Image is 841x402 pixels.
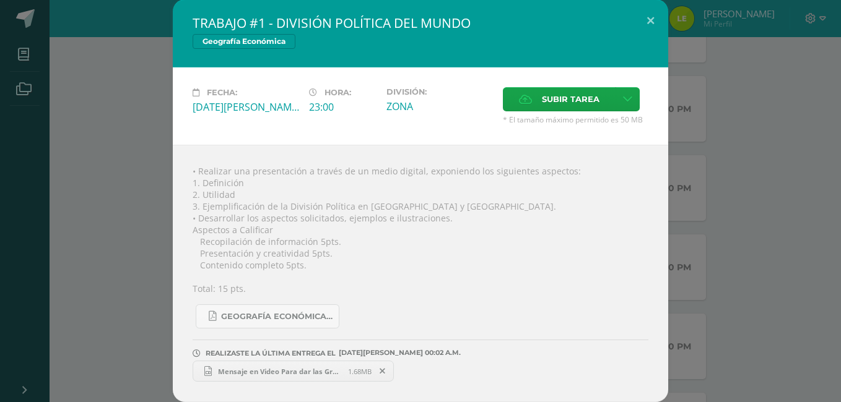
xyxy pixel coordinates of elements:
[193,14,648,32] h2: TRABAJO #1 - DIVISIÓN POLÍTICA DEL MUNDO
[193,100,299,114] div: [DATE][PERSON_NAME]
[372,364,393,378] span: Remover entrega
[325,88,351,97] span: Hora:
[386,87,493,96] label: División:
[196,304,339,328] a: GEOGRAFÍA ECONÓMICA.pdf
[212,367,348,376] span: Mensaje en Video Para dar las Gracias Floreado [PERSON_NAME] y Azul Pastel.mp4
[173,145,668,402] div: • Realizar una presentación a través de un medio digital, exponiendo los siguientes aspectos: 1. ...
[207,88,237,97] span: Fecha:
[193,34,295,49] span: Geografía Económica
[206,349,336,357] span: REALIZASTE LA ÚLTIMA ENTREGA EL
[309,100,377,114] div: 23:00
[503,114,648,125] span: * El tamaño máximo permitido es 50 MB
[386,100,493,113] div: ZONA
[542,88,599,111] span: Subir tarea
[348,367,372,376] span: 1.68MB
[193,361,394,382] a: Mensaje en Video Para dar las Gracias Floreado [PERSON_NAME] y Azul Pastel.mp4 1.68MB
[221,312,333,322] span: GEOGRAFÍA ECONÓMICA.pdf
